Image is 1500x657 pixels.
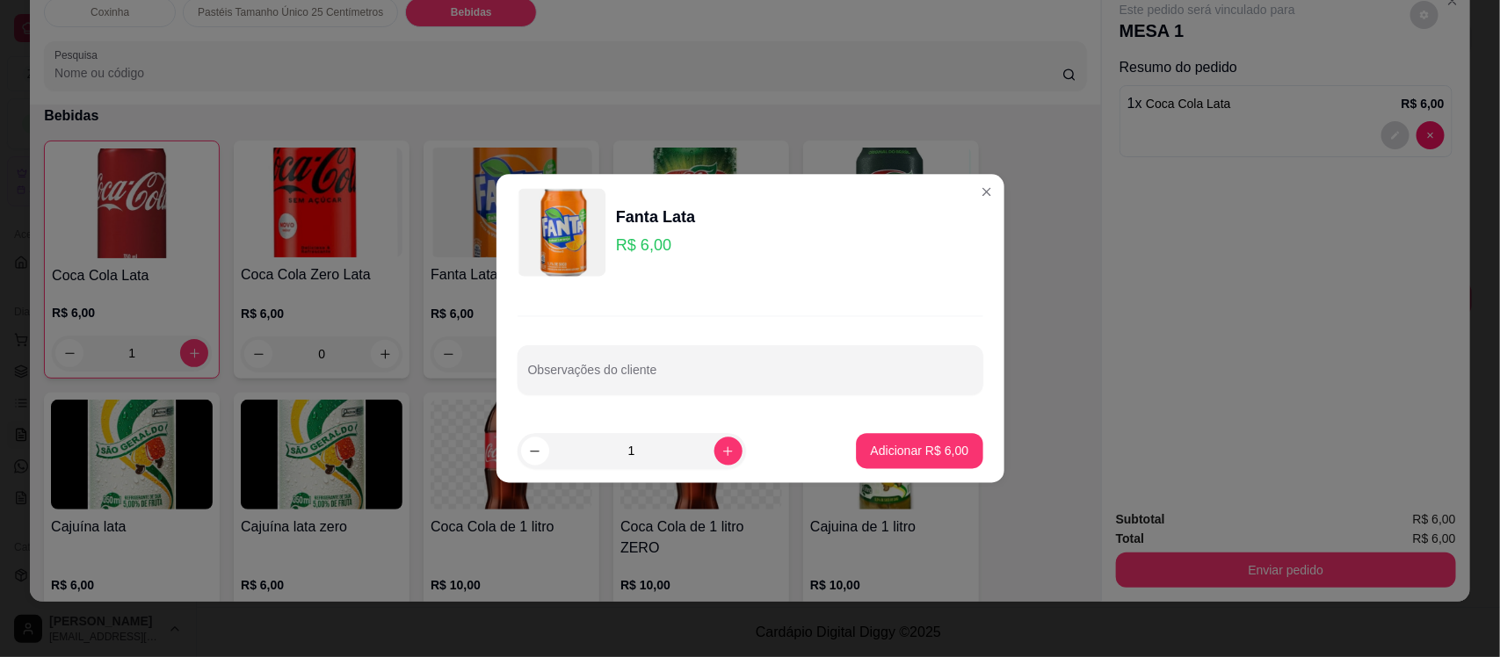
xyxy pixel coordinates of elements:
button: increase-product-quantity [714,437,742,465]
p: Adicionar R$ 6,00 [871,442,969,459]
p: R$ 6,00 [616,233,695,257]
button: Close [972,177,1000,206]
button: decrease-product-quantity [521,437,549,465]
button: Adicionar R$ 6,00 [857,433,983,468]
div: Fanta Lata [616,205,695,229]
img: product-image [518,188,605,276]
input: Observações do cliente [528,368,973,386]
